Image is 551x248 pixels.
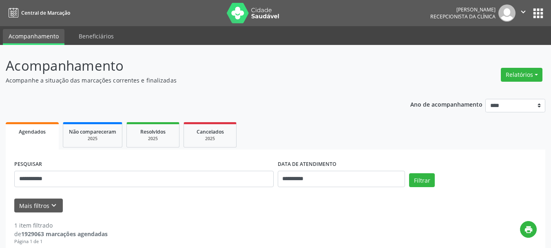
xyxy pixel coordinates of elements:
[14,158,42,171] label: PESQUISAR
[430,6,496,13] div: [PERSON_NAME]
[3,29,64,45] a: Acompanhamento
[69,128,116,135] span: Não compareceram
[520,221,537,238] button: print
[69,136,116,142] div: 2025
[133,136,173,142] div: 2025
[14,238,108,245] div: Página 1 de 1
[516,4,531,22] button: 
[531,6,545,20] button: apps
[6,6,70,20] a: Central de Marcação
[409,173,435,187] button: Filtrar
[498,4,516,22] img: img
[197,128,224,135] span: Cancelados
[21,230,108,238] strong: 1929063 marcações agendadas
[6,76,383,85] p: Acompanhe a situação das marcações correntes e finalizadas
[19,128,46,135] span: Agendados
[21,9,70,16] span: Central de Marcação
[519,7,528,16] i: 
[14,221,108,230] div: 1 item filtrado
[73,29,119,43] a: Beneficiários
[430,13,496,20] span: Recepcionista da clínica
[278,158,336,171] label: DATA DE ATENDIMENTO
[524,225,533,234] i: print
[14,230,108,238] div: de
[49,201,58,210] i: keyboard_arrow_down
[6,56,383,76] p: Acompanhamento
[501,68,542,82] button: Relatórios
[410,99,482,109] p: Ano de acompanhamento
[190,136,230,142] div: 2025
[14,199,63,213] button: Mais filtroskeyboard_arrow_down
[140,128,166,135] span: Resolvidos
